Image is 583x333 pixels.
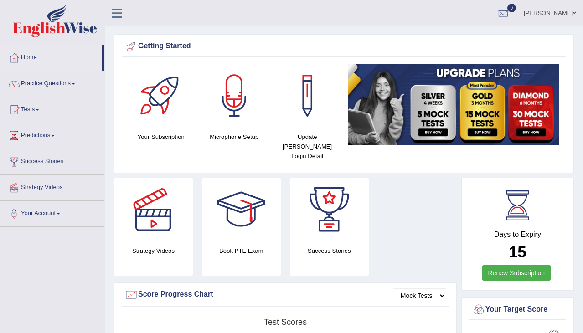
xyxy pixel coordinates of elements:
[482,265,551,281] a: Renew Subscription
[0,97,104,120] a: Tests
[0,71,104,94] a: Practice Questions
[509,243,526,261] b: 15
[124,288,446,302] div: Score Progress Chart
[124,40,563,53] div: Getting Started
[129,132,193,142] h4: Your Subscription
[348,64,559,145] img: small5.jpg
[472,231,563,239] h4: Days to Expiry
[0,45,102,68] a: Home
[0,175,104,198] a: Strategy Videos
[264,318,307,327] tspan: Test scores
[0,201,104,224] a: Your Account
[202,246,281,256] h4: Book PTE Exam
[202,132,266,142] h4: Microphone Setup
[0,149,104,172] a: Success Stories
[290,246,369,256] h4: Success Stories
[114,246,193,256] h4: Strategy Videos
[507,4,516,12] span: 0
[0,123,104,146] a: Predictions
[472,303,563,317] div: Your Target Score
[275,132,339,161] h4: Update [PERSON_NAME] Login Detail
